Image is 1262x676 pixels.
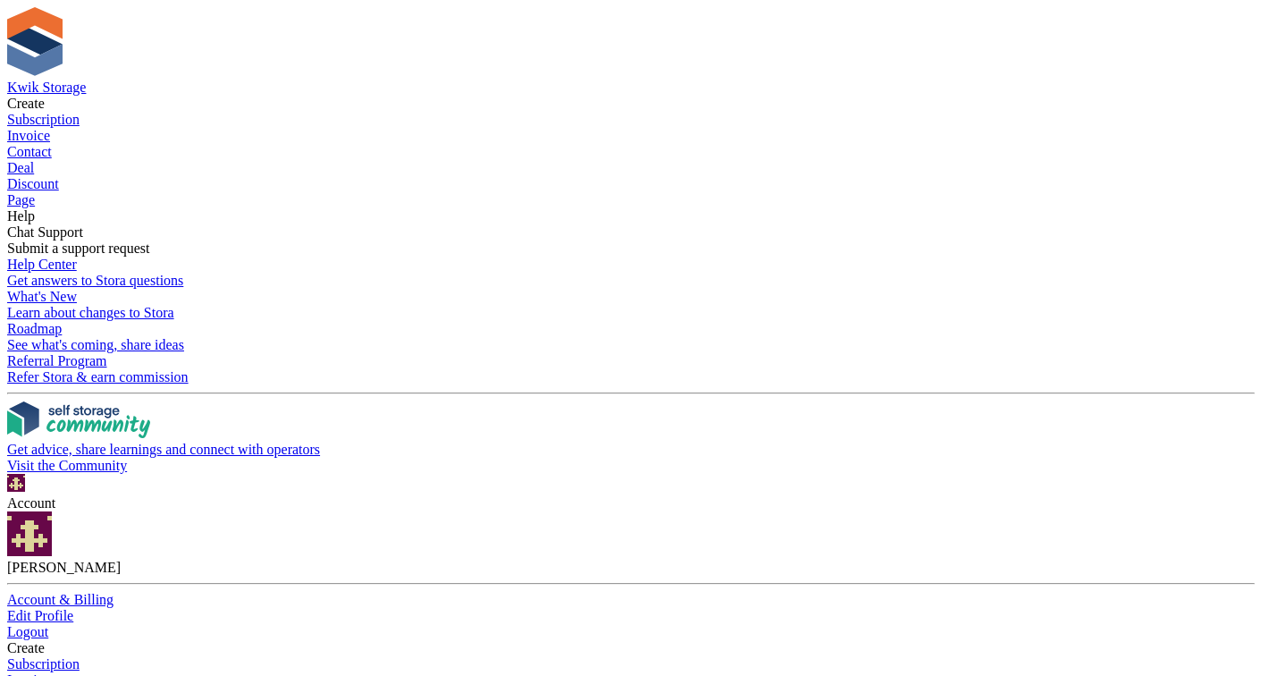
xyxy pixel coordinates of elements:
[7,624,1255,640] a: Logout
[7,305,1255,321] div: Learn about changes to Stora
[7,257,1255,289] a: Help Center Get answers to Stora questions
[7,144,1255,160] a: Contact
[7,208,35,224] span: Help
[7,401,1255,474] a: Get advice, share learnings and connect with operators Visit the Community
[7,224,83,240] span: Chat Support
[7,160,1255,176] a: Deal
[7,128,1255,144] a: Invoice
[7,337,1255,353] div: See what's coming, share ideas
[7,112,1255,128] a: Subscription
[7,353,107,368] span: Referral Program
[7,241,1255,257] div: Submit a support request
[7,592,1255,608] a: Account & Billing
[7,321,62,336] span: Roadmap
[7,640,45,655] span: Create
[7,289,77,304] span: What's New
[7,257,77,272] span: Help Center
[7,458,127,473] span: Visit the Community
[7,192,1255,208] a: Page
[7,474,25,492] img: ellie tragonette
[7,96,45,111] span: Create
[7,608,1255,624] a: Edit Profile
[7,511,52,556] img: ellie tragonette
[7,176,1255,192] a: Discount
[7,7,63,76] img: stora-icon-8386f47178a22dfd0bd8f6a31ec36ba5ce8667c1dd55bd0f319d3a0aa187defe.svg
[7,273,1255,289] div: Get answers to Stora questions
[7,289,1255,321] a: What's New Learn about changes to Stora
[7,353,1255,385] a: Referral Program Refer Stora & earn commission
[7,560,1255,576] div: [PERSON_NAME]
[7,401,150,438] img: community-logo-e120dcb29bea30313fccf008a00513ea5fe9ad107b9d62852cae38739ed8438e.svg
[7,80,86,95] a: Kwik Storage
[7,321,1255,353] a: Roadmap See what's coming, share ideas
[7,656,1255,672] a: Subscription
[7,495,55,511] span: Account
[7,369,1255,385] div: Refer Stora & earn commission
[7,442,1255,458] div: Get advice, share learnings and connect with operators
